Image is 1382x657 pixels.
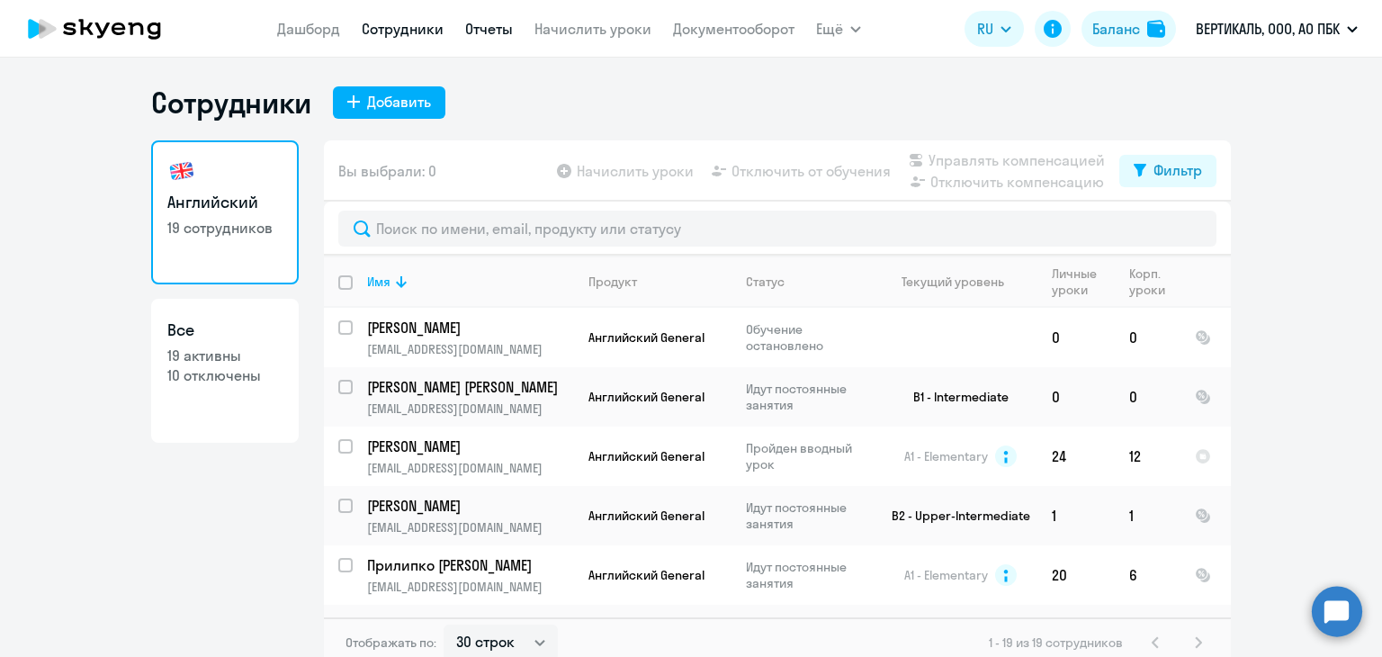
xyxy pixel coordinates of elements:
p: ВЕРТИКАЛЬ, ООО, АО ПБК [1196,18,1340,40]
button: Добавить [333,86,445,119]
div: Продукт [588,274,731,290]
h1: Сотрудники [151,85,311,121]
div: Корп. уроки [1129,265,1180,298]
div: Баланс [1092,18,1140,40]
div: Добавить [367,91,431,112]
p: [PERSON_NAME] [367,436,570,456]
a: Сотрудники [362,20,444,38]
button: ВЕРТИКАЛЬ, ООО, АО ПБК [1187,7,1367,50]
p: [PERSON_NAME] [367,318,570,337]
span: A1 - Elementary [904,448,988,464]
div: Имя [367,274,390,290]
td: 0 [1115,367,1180,427]
p: 19 сотрудников [167,218,283,238]
div: Фильтр [1153,159,1202,181]
div: Текущий уровень [902,274,1004,290]
p: [EMAIL_ADDRESS][DOMAIN_NAME] [367,519,573,535]
td: 1 [1037,486,1115,545]
p: [PERSON_NAME] [PERSON_NAME] [367,377,570,397]
p: [EMAIL_ADDRESS][DOMAIN_NAME] [367,460,573,476]
img: balance [1147,20,1165,38]
div: Продукт [588,274,637,290]
a: [PERSON_NAME] [367,318,573,337]
h3: Все [167,319,283,342]
button: RU [965,11,1024,47]
a: [PERSON_NAME] [PERSON_NAME] [367,377,573,397]
span: 1 - 19 из 19 сотрудников [989,634,1123,651]
p: [PERSON_NAME] [367,496,570,516]
span: Отображать по: [345,634,436,651]
button: Фильтр [1119,155,1216,187]
p: Идут постоянные занятия [746,559,869,591]
p: Идут постоянные занятия [746,499,869,532]
span: Ещё [816,18,843,40]
span: Английский General [588,448,704,464]
a: Прилипко [PERSON_NAME] [367,555,573,575]
p: Пройден вводный урок [746,440,869,472]
td: 0 [1037,367,1115,427]
input: Поиск по имени, email, продукту или статусу [338,211,1216,247]
span: Английский General [588,389,704,405]
td: 0 [1037,308,1115,367]
div: Имя [367,274,573,290]
span: Вы выбрали: 0 [338,160,436,182]
div: Личные уроки [1052,265,1114,298]
button: Балансbalance [1081,11,1176,47]
a: [PERSON_NAME] Любовь [367,615,573,634]
td: B2 - Upper-Intermediate [870,486,1037,545]
a: Начислить уроки [534,20,651,38]
p: Прилипко [PERSON_NAME] [367,555,570,575]
a: Дашборд [277,20,340,38]
h3: Английский [167,191,283,214]
p: [EMAIL_ADDRESS][DOMAIN_NAME] [367,400,573,417]
a: Документооборот [673,20,794,38]
span: Английский General [588,508,704,524]
div: Текущий уровень [884,274,1036,290]
td: 0 [1115,308,1180,367]
div: Статус [746,274,785,290]
td: 6 [1115,545,1180,605]
a: [PERSON_NAME] [367,496,573,516]
span: A1 - Elementary [904,567,988,583]
p: [EMAIL_ADDRESS][DOMAIN_NAME] [367,579,573,595]
div: Статус [746,274,869,290]
td: B1 - Intermediate [870,367,1037,427]
a: Все19 активны10 отключены [151,299,299,443]
a: Отчеты [465,20,513,38]
button: Ещё [816,11,861,47]
p: 10 отключены [167,365,283,385]
p: Обучение остановлено [746,321,869,354]
img: english [167,157,196,185]
td: 1 [1115,486,1180,545]
a: Английский19 сотрудников [151,140,299,284]
td: 12 [1115,427,1180,486]
p: 19 активны [167,346,283,365]
span: Английский General [588,329,704,346]
div: Корп. уроки [1129,265,1168,298]
span: RU [977,18,993,40]
td: 20 [1037,545,1115,605]
p: [PERSON_NAME] Любовь [367,615,570,634]
p: [EMAIL_ADDRESS][DOMAIN_NAME] [367,341,573,357]
p: Идут постоянные занятия [746,381,869,413]
td: 24 [1037,427,1115,486]
a: [PERSON_NAME] [367,436,573,456]
span: Английский General [588,567,704,583]
div: Личные уроки [1052,265,1102,298]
